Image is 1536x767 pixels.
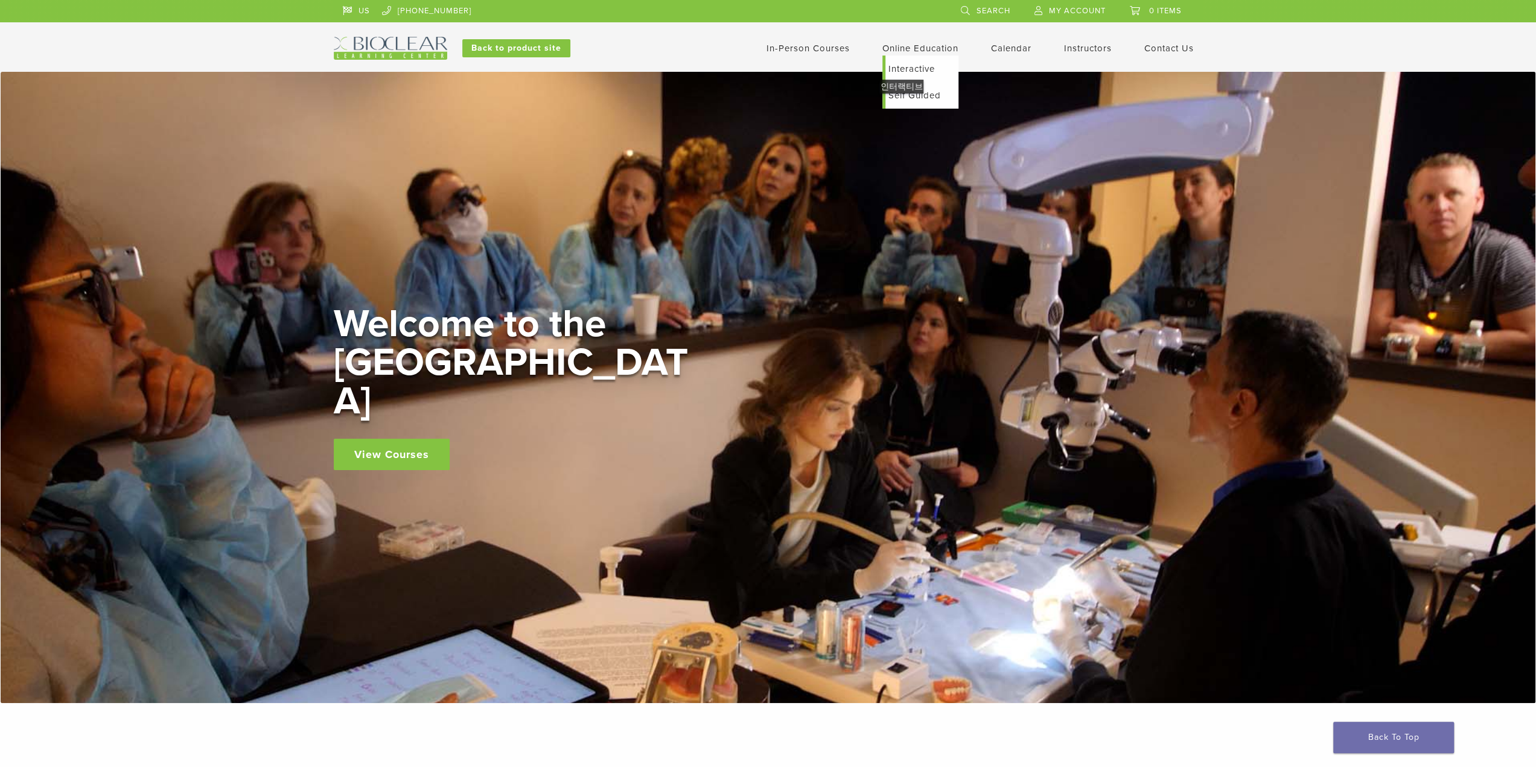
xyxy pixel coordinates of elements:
[334,37,447,60] img: Bioclear
[766,43,850,54] a: In-Person Courses
[1064,43,1112,54] a: Instructors
[462,39,570,57] a: Back to product site
[977,6,1010,16] span: Search
[885,82,958,109] a: Self Guided
[1149,6,1182,16] span: 0 items
[334,439,450,470] a: View Courses
[885,56,958,82] a: Interactive
[1333,722,1454,753] a: Back To Top
[882,43,958,54] a: Online Education
[991,43,1031,54] a: Calendar
[1049,6,1106,16] span: My Account
[1144,43,1194,54] a: Contact Us
[334,305,696,421] h2: Welcome to the [GEOGRAPHIC_DATA]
